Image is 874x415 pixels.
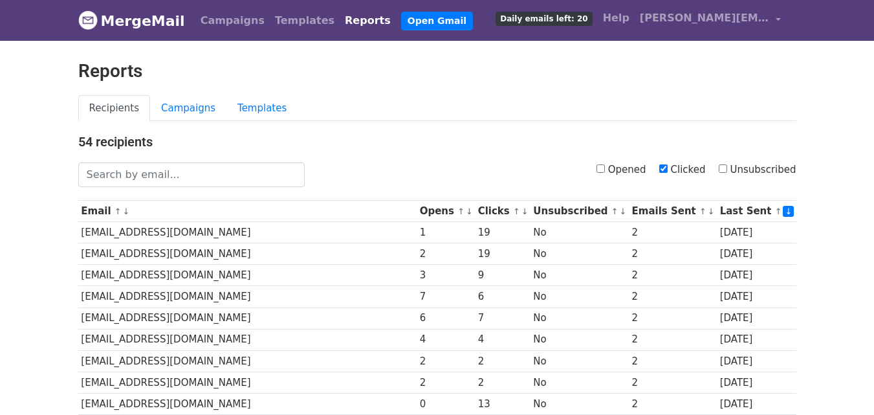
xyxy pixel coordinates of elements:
[78,222,417,243] td: [EMAIL_ADDRESS][DOMAIN_NAME]
[417,243,475,265] td: 2
[530,393,629,414] td: No
[717,350,796,372] td: [DATE]
[521,207,529,216] a: ↓
[78,350,417,372] td: [EMAIL_ADDRESS][DOMAIN_NAME]
[417,372,475,393] td: 2
[417,201,475,222] th: Opens
[78,163,305,187] input: Search by email...
[530,265,629,286] td: No
[530,372,629,393] td: No
[475,329,530,350] td: 4
[475,265,530,286] td: 9
[717,265,796,286] td: [DATE]
[629,372,717,393] td: 2
[629,222,717,243] td: 2
[659,163,706,177] label: Clicked
[270,8,340,34] a: Templates
[475,286,530,308] td: 6
[417,222,475,243] td: 1
[530,329,629,350] td: No
[719,163,796,177] label: Unsubscribed
[475,243,530,265] td: 19
[719,164,727,173] input: Unsubscribed
[717,372,796,393] td: [DATE]
[78,10,98,30] img: MergeMail logo
[78,134,796,150] h4: 54 recipients
[530,201,629,222] th: Unsubscribed
[115,207,122,216] a: ↑
[629,329,717,350] td: 2
[717,201,796,222] th: Last Sent
[490,5,597,31] a: Daily emails left: 20
[775,207,782,216] a: ↑
[78,201,417,222] th: Email
[708,207,715,216] a: ↓
[78,393,417,414] td: [EMAIL_ADDRESS][DOMAIN_NAME]
[496,12,592,26] span: Daily emails left: 20
[340,8,396,34] a: Reports
[417,393,475,414] td: 0
[417,286,475,308] td: 7
[195,8,270,34] a: Campaigns
[620,207,627,216] a: ↓
[475,308,530,329] td: 7
[635,5,786,36] a: [PERSON_NAME][EMAIL_ADDRESS][DOMAIN_NAME]
[717,222,796,243] td: [DATE]
[611,207,618,216] a: ↑
[783,206,794,217] a: ↓
[123,207,130,216] a: ↓
[596,164,605,173] input: Opened
[78,95,151,122] a: Recipients
[659,164,668,173] input: Clicked
[417,265,475,286] td: 3
[717,393,796,414] td: [DATE]
[629,308,717,329] td: 2
[717,308,796,329] td: [DATE]
[699,207,706,216] a: ↑
[78,372,417,393] td: [EMAIL_ADDRESS][DOMAIN_NAME]
[475,393,530,414] td: 13
[629,350,717,372] td: 2
[226,95,298,122] a: Templates
[717,329,796,350] td: [DATE]
[466,207,473,216] a: ↓
[717,286,796,308] td: [DATE]
[475,372,530,393] td: 2
[78,329,417,350] td: [EMAIL_ADDRESS][DOMAIN_NAME]
[530,222,629,243] td: No
[78,243,417,265] td: [EMAIL_ADDRESS][DOMAIN_NAME]
[596,163,646,177] label: Opened
[530,350,629,372] td: No
[629,265,717,286] td: 2
[417,350,475,372] td: 2
[475,201,530,222] th: Clicks
[629,286,717,308] td: 2
[629,201,717,222] th: Emails Sent
[78,60,796,82] h2: Reports
[530,243,629,265] td: No
[457,207,464,216] a: ↑
[629,393,717,414] td: 2
[78,286,417,308] td: [EMAIL_ADDRESS][DOMAIN_NAME]
[640,10,769,26] span: [PERSON_NAME][EMAIL_ADDRESS][DOMAIN_NAME]
[530,286,629,308] td: No
[401,12,473,30] a: Open Gmail
[417,329,475,350] td: 4
[78,265,417,286] td: [EMAIL_ADDRESS][DOMAIN_NAME]
[475,222,530,243] td: 19
[417,308,475,329] td: 6
[530,308,629,329] td: No
[717,243,796,265] td: [DATE]
[78,7,185,34] a: MergeMail
[513,207,520,216] a: ↑
[629,243,717,265] td: 2
[598,5,635,31] a: Help
[475,350,530,372] td: 2
[78,308,417,329] td: [EMAIL_ADDRESS][DOMAIN_NAME]
[150,95,226,122] a: Campaigns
